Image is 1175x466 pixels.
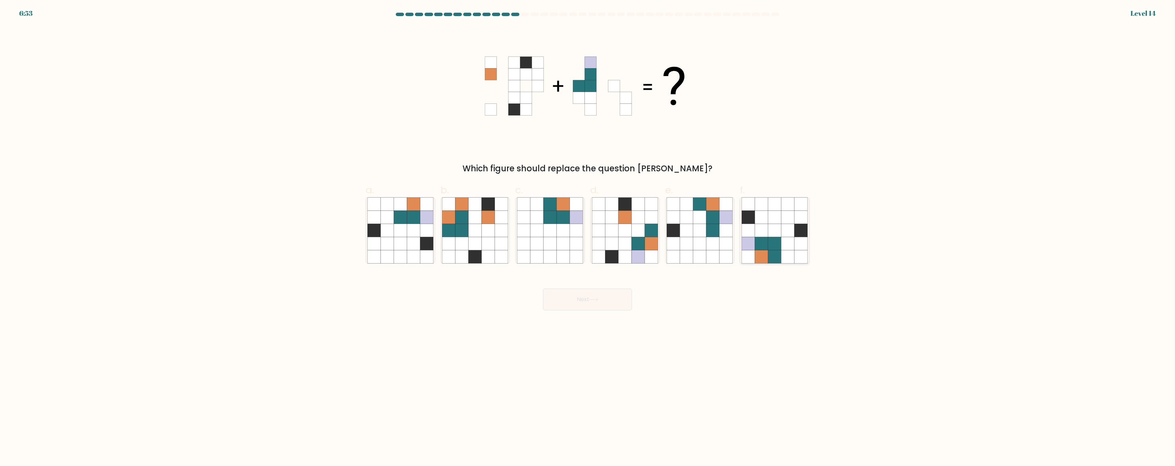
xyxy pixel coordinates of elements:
[441,183,449,197] span: b.
[543,289,632,310] button: Next
[1130,8,1156,19] div: Level 14
[19,8,33,19] div: 6:53
[370,162,805,175] div: Which figure should replace the question [PERSON_NAME]?
[515,183,523,197] span: c.
[590,183,598,197] span: d.
[366,183,374,197] span: a.
[665,183,673,197] span: e.
[740,183,745,197] span: f.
